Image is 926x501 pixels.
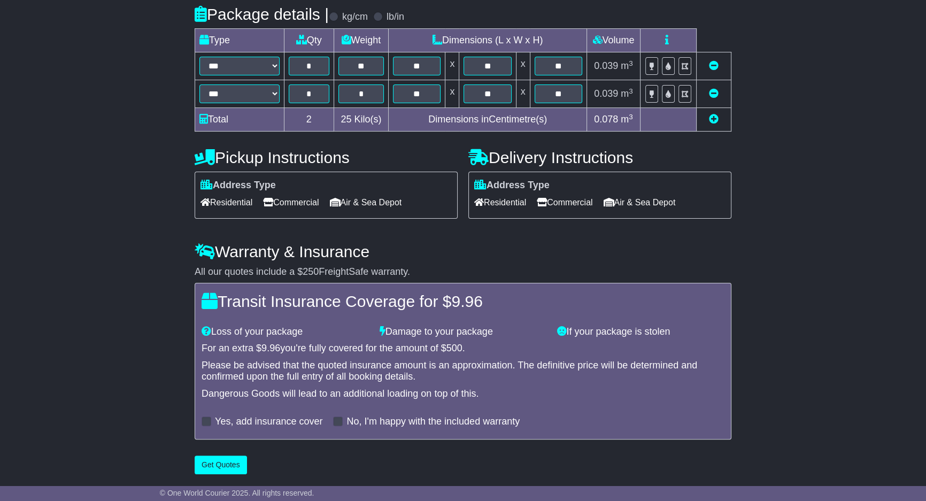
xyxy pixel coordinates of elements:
span: 0.039 [594,60,618,71]
a: Remove this item [709,60,719,71]
span: Air & Sea Depot [604,194,676,211]
span: 0.078 [594,114,618,125]
span: Residential [200,194,252,211]
span: 25 [341,114,351,125]
td: x [445,52,459,80]
span: m [621,114,633,125]
div: Damage to your package [374,326,552,338]
h4: Package details | [195,5,329,23]
span: 9.96 [261,343,280,353]
td: 2 [284,108,334,132]
td: Dimensions in Centimetre(s) [389,108,587,132]
label: Address Type [200,180,276,191]
td: Qty [284,29,334,52]
div: For an extra $ you're fully covered for the amount of $ . [202,343,724,354]
span: m [621,60,633,71]
div: All our quotes include a $ FreightSafe warranty. [195,266,731,278]
span: Commercial [537,194,592,211]
button: Get Quotes [195,456,247,474]
label: Yes, add insurance cover [215,416,322,428]
span: 500 [446,343,462,353]
h4: Warranty & Insurance [195,243,731,260]
span: 9.96 [451,292,482,310]
div: If your package is stolen [552,326,730,338]
h4: Pickup Instructions [195,149,458,166]
h4: Delivery Instructions [468,149,731,166]
sup: 3 [629,113,633,121]
span: Residential [474,194,526,211]
td: Type [195,29,284,52]
label: lb/in [387,11,404,23]
td: x [445,80,459,108]
label: No, I'm happy with the included warranty [346,416,520,428]
td: Total [195,108,284,132]
div: Dangerous Goods will lead to an additional loading on top of this. [202,388,724,400]
sup: 3 [629,59,633,67]
span: © One World Courier 2025. All rights reserved. [160,489,314,497]
sup: 3 [629,87,633,95]
td: Kilo(s) [334,108,389,132]
h4: Transit Insurance Coverage for $ [202,292,724,310]
span: m [621,88,633,99]
a: Add new item [709,114,719,125]
td: Volume [587,29,640,52]
div: Please be advised that the quoted insurance amount is an approximation. The definitive price will... [202,360,724,383]
span: 250 [303,266,319,277]
span: Commercial [263,194,319,211]
div: Loss of your package [196,326,374,338]
a: Remove this item [709,88,719,99]
span: 0.039 [594,88,618,99]
label: Address Type [474,180,550,191]
td: Dimensions (L x W x H) [389,29,587,52]
td: x [516,52,530,80]
span: Air & Sea Depot [330,194,402,211]
td: x [516,80,530,108]
label: kg/cm [342,11,368,23]
td: Weight [334,29,389,52]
